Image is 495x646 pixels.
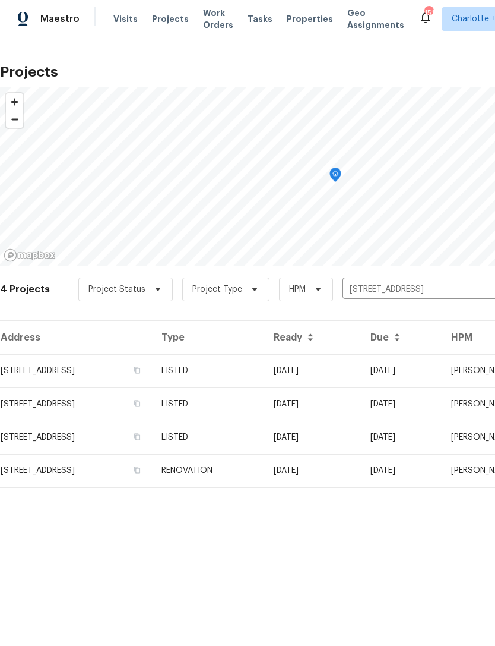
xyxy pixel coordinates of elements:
span: Properties [287,13,333,25]
button: Copy Address [132,398,142,409]
input: Search projects [342,281,478,299]
td: [DATE] [264,387,361,421]
span: Maestro [40,13,80,25]
span: Zoom out [6,111,23,128]
span: Visits [113,13,138,25]
td: RENOVATION [152,454,264,487]
td: LISTED [152,421,264,454]
td: Acq COE 2025-03-28T00:00:00.000Z [264,454,361,487]
td: LISTED [152,354,264,387]
span: Tasks [247,15,272,23]
td: [DATE] [264,354,361,387]
button: Copy Address [132,465,142,475]
span: HPM [289,283,306,295]
button: Zoom out [6,111,23,128]
span: Work Orders [203,7,233,31]
td: [DATE] [361,454,442,487]
td: LISTED [152,387,264,421]
div: Map marker [329,168,341,186]
span: Geo Assignments [347,7,404,31]
div: 151 [424,7,433,19]
th: Due [361,321,442,354]
th: Ready [264,321,361,354]
td: [DATE] [264,421,361,454]
td: [DATE] [361,421,442,454]
th: Type [152,321,264,354]
td: [DATE] [361,354,442,387]
td: [DATE] [361,387,442,421]
span: Projects [152,13,189,25]
button: Zoom in [6,93,23,111]
button: Copy Address [132,431,142,442]
button: Copy Address [132,365,142,376]
span: Project Status [88,283,145,295]
span: Project Type [192,283,242,295]
a: Mapbox homepage [4,248,56,262]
